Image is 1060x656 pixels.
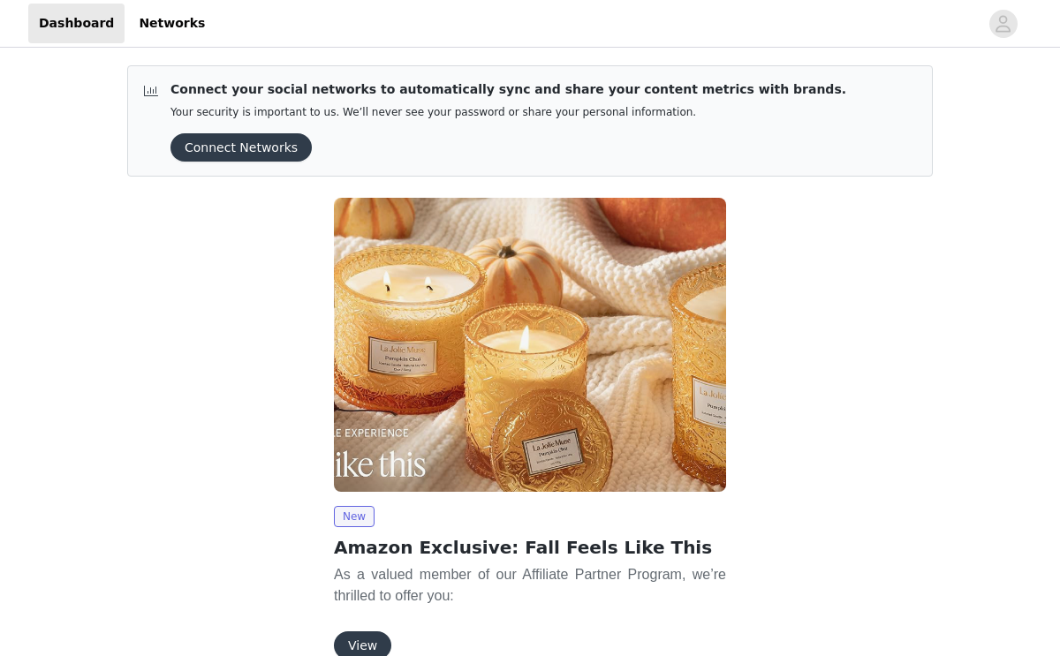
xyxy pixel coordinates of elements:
[28,4,125,43] a: Dashboard
[995,10,1011,38] div: avatar
[334,534,726,561] h2: Amazon Exclusive: Fall Feels Like This
[334,198,726,492] img: La Jolie Muse
[334,567,726,603] span: As a valued member of our Affiliate Partner Program, we’re thrilled to offer you:
[334,506,375,527] span: New
[334,639,391,652] a: View
[170,106,846,119] p: Your security is important to us. We’ll never see your password or share your personal information.
[170,80,846,99] p: Connect your social networks to automatically sync and share your content metrics with brands.
[170,133,312,162] button: Connect Networks
[128,4,216,43] a: Networks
